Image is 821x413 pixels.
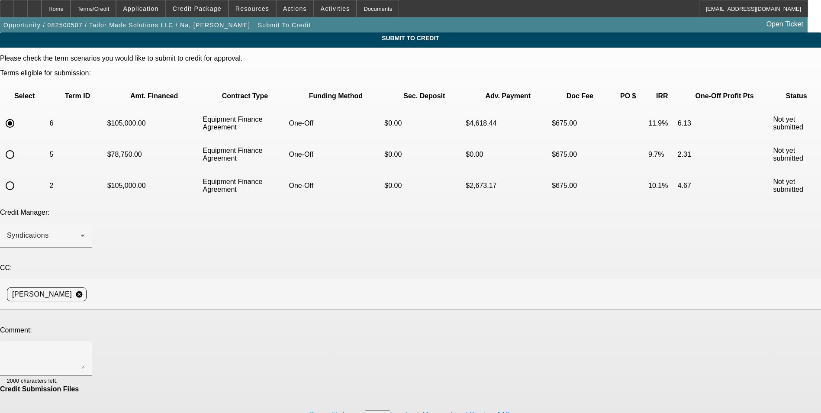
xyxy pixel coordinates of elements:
button: Application [116,0,165,17]
span: Resources [235,5,269,12]
p: Not yet submitted [773,147,820,162]
span: Actions [283,5,307,12]
p: $675.00 [552,182,608,190]
p: Status [773,92,820,100]
p: Sec. Deposit [384,92,464,100]
p: Doc Fee [552,92,608,100]
mat-hint: 2000 characters left. [7,376,58,385]
p: One-Off Profit Pts [678,92,772,100]
a: Open Ticket [763,17,807,32]
mat-icon: cancel [72,290,87,298]
p: One-Off [289,119,383,127]
p: 5 [49,151,105,158]
p: Not yet submitted [773,178,820,194]
span: Credit Package [173,5,222,12]
p: 6 [49,119,105,127]
span: [PERSON_NAME] [12,289,72,300]
p: Funding Method [289,92,383,100]
p: $0.00 [384,119,464,127]
span: Activities [321,5,350,12]
p: 2.31 [678,151,772,158]
p: 2 [49,182,105,190]
p: Not yet submitted [773,116,820,131]
button: Credit Package [166,0,228,17]
p: Equipment Finance Agreement [203,116,287,131]
p: $105,000.00 [107,182,201,190]
p: $0.00 [384,182,464,190]
p: $2,673.17 [466,182,550,190]
span: Application [123,5,158,12]
p: Select [1,92,48,100]
p: $78,750.00 [107,151,201,158]
p: Equipment Finance Agreement [203,178,287,194]
p: $675.00 [552,151,608,158]
span: Opportunity / 082500507 / Tailor Made Solutions LLC / Na, [PERSON_NAME] [3,22,250,29]
p: One-Off [289,151,383,158]
button: Submit To Credit [256,17,313,33]
p: Contract Type [203,92,287,100]
p: 9.7% [648,151,676,158]
p: IRR [648,92,676,100]
p: One-Off [289,182,383,190]
button: Resources [229,0,276,17]
p: $675.00 [552,119,608,127]
p: Adv. Payment [466,92,550,100]
span: Syndications [7,232,49,239]
span: Submit To Credit [6,35,815,42]
p: Equipment Finance Agreement [203,147,287,162]
p: 6.13 [678,119,772,127]
p: 11.9% [648,119,676,127]
p: 4.67 [678,182,772,190]
p: $0.00 [466,151,550,158]
p: $4,618.44 [466,119,550,127]
p: $0.00 [384,151,464,158]
p: PO $ [610,92,647,100]
button: Actions [277,0,313,17]
p: 10.1% [648,182,676,190]
button: Activities [314,0,357,17]
p: Amt. Financed [107,92,201,100]
span: Submit To Credit [258,22,311,29]
p: Term ID [49,92,105,100]
p: $105,000.00 [107,119,201,127]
